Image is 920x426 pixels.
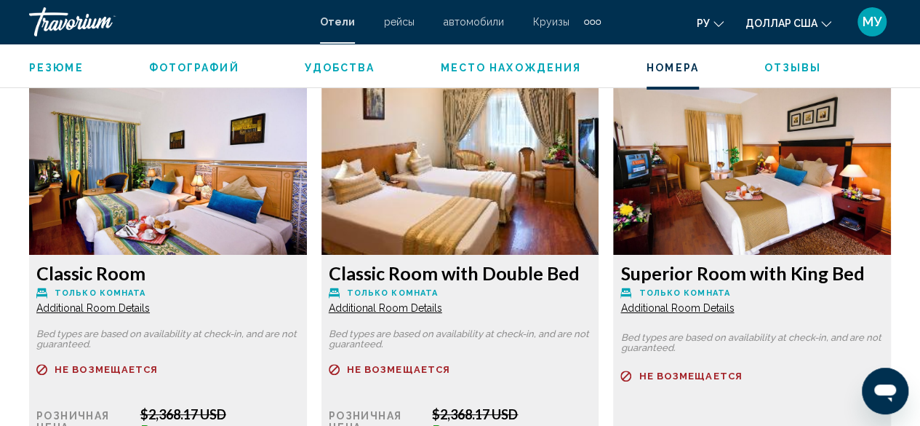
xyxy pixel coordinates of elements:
[764,61,822,74] button: Отзывы
[305,62,375,74] span: Удобства
[329,302,442,314] span: Additional Room Details
[29,62,84,74] span: Резюме
[620,302,734,314] span: Additional Room Details
[329,262,592,284] h3: Classic Room with Double Bed
[764,62,822,74] span: Отзывы
[584,10,601,33] button: Дополнительные элементы навигации
[533,16,569,28] a: Круизы
[647,61,699,74] button: Номера
[55,365,158,374] span: Не возмещается
[745,17,817,29] font: доллар США
[347,288,438,298] span: Только комната
[620,333,884,353] p: Bed types are based on availability at check-in, and are not guaranteed.
[149,61,239,74] button: Фотографий
[29,61,84,74] button: Резюме
[639,288,729,298] span: Только комната
[853,7,891,37] button: Меню пользователя
[613,73,891,255] img: 4d6b05fe-0e65-4871-b167-8ba9c2dc65e7.jpeg
[55,288,145,298] span: Только комната
[29,7,305,36] a: Травориум
[149,62,239,74] span: Фотографий
[697,12,724,33] button: Изменить язык
[320,16,355,28] a: Отели
[140,406,300,422] div: $2,368.17 USD
[384,16,415,28] a: рейсы
[305,61,375,74] button: Удобства
[440,62,581,74] span: Место нахождения
[329,329,592,350] p: Bed types are based on availability at check-in, and are not guaranteed.
[862,368,908,414] iframe: Кнопка запуска окна обмена сообщениями
[745,12,831,33] button: Изменить валюту
[440,61,581,74] button: Место нахождения
[432,406,591,422] div: $2,368.17 USD
[444,16,504,28] a: автомобили
[863,14,881,29] font: МУ
[697,17,710,29] font: ру
[647,62,699,74] span: Номера
[321,73,599,255] img: 9673942a-d19e-4413-8c05-2d0c61140e66.jpeg
[29,73,307,255] img: 15c0ae0b-a590-427e-b694-059492a6c0aa.jpeg
[36,329,300,350] p: Bed types are based on availability at check-in, and are not guaranteed.
[36,262,300,284] h3: Classic Room
[36,302,150,314] span: Additional Room Details
[620,262,884,284] h3: Superior Room with King Bed
[347,365,450,374] span: Не возмещается
[639,371,742,381] span: Не возмещается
